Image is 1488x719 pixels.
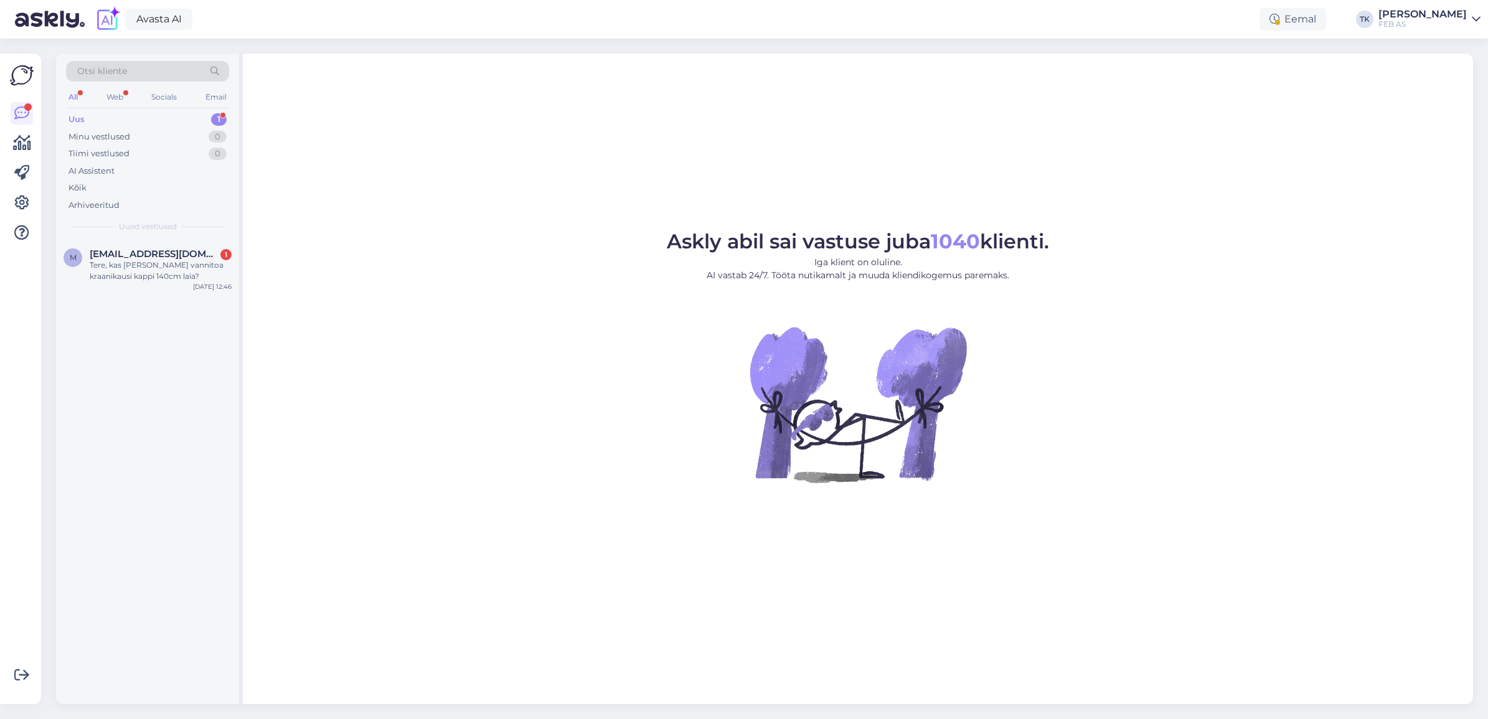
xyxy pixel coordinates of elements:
[70,253,77,262] span: M
[667,256,1049,282] p: Iga klient on oluline. AI vastab 24/7. Tööta nutikamalt ja muuda kliendikogemus paremaks.
[209,148,227,160] div: 0
[1378,9,1481,29] a: [PERSON_NAME]FEB AS
[90,248,219,260] span: Martonjanne@gmail.com
[68,131,130,143] div: Minu vestlused
[931,229,980,253] b: 1040
[1378,19,1467,29] div: FEB AS
[77,65,127,78] span: Otsi kliente
[193,282,232,291] div: [DATE] 12:46
[68,165,115,177] div: AI Assistent
[746,292,970,516] img: No Chat active
[203,89,229,105] div: Email
[149,89,179,105] div: Socials
[1260,8,1326,31] div: Eemal
[211,113,227,126] div: 1
[68,148,129,160] div: Tiimi vestlused
[10,63,34,87] img: Askly Logo
[1378,9,1467,19] div: [PERSON_NAME]
[119,221,177,232] span: Uued vestlused
[209,131,227,143] div: 0
[220,249,232,260] div: 1
[126,9,192,30] a: Avasta AI
[667,229,1049,253] span: Askly abil sai vastuse juba klienti.
[68,182,87,194] div: Kõik
[104,89,126,105] div: Web
[68,199,120,212] div: Arhiveeritud
[66,89,80,105] div: All
[68,113,85,126] div: Uus
[90,260,232,282] div: Tere, kas [PERSON_NAME] vannitoa kraanikausi kappi 140cm laia?
[95,6,121,32] img: explore-ai
[1356,11,1373,28] div: TK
